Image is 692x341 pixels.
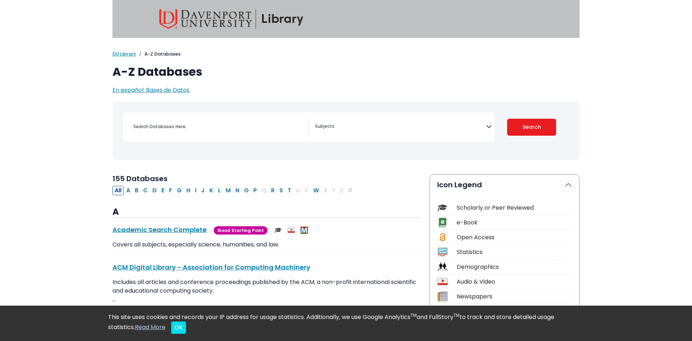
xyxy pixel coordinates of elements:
[159,186,167,195] button: Filter Results E
[457,218,572,227] div: e-Book
[112,240,421,249] p: Covers all subjects, especially science, humanities, and law.
[184,186,192,195] button: Filter Results H
[457,263,572,271] div: Demographics
[112,102,580,160] nav: Search filters
[223,186,233,195] button: Filter Results M
[430,175,579,195] button: Icon Legend
[112,225,207,234] a: Academic Search Complete
[141,186,150,195] button: Filter Results C
[301,227,308,234] img: MeL (Michigan electronic Library)
[507,119,556,136] button: Submit for Search Results
[457,292,572,301] div: Newspapers
[112,51,136,57] a: DU Library
[159,9,303,29] img: Davenport University Library
[136,51,181,58] li: A-Z Databases
[133,186,141,195] button: Filter Results B
[285,186,293,195] button: Filter Results T
[171,322,186,334] button: Close
[112,186,356,194] div: Alpha-list to filter by first letter of database name
[112,186,124,195] button: All
[233,186,241,195] button: Filter Results N
[129,121,309,132] input: Search database by title or keyword
[112,86,190,94] a: En español: Bases de Datos
[124,186,132,195] button: Filter Results A
[288,227,295,234] img: Audio & Video
[457,277,572,286] div: Audio & Video
[438,203,447,213] img: Icon Scholarly or Peer Reviewed
[457,248,572,257] div: Statistics
[112,278,421,304] p: Includes all articles and conference proceedings published by the ACM, a non-profit international...
[251,186,259,195] button: Filter Results P
[438,218,447,227] img: Icon e-Book
[277,186,285,195] button: Filter Results S
[207,186,216,195] button: Filter Results K
[438,262,447,272] img: Icon Demographics
[438,277,447,287] img: Icon Audio & Video
[438,247,447,257] img: Icon Statistics
[216,186,223,195] button: Filter Results L
[112,263,310,272] a: ACM Digital Library - Association for Computing Machinery
[112,174,168,184] span: 155 Databases
[453,312,460,318] sup: TM
[167,186,174,195] button: Filter Results F
[275,227,282,234] img: Scholarly or Peer Reviewed
[269,186,277,195] button: Filter Results R
[175,186,184,195] button: Filter Results G
[315,124,486,130] textarea: Search
[438,232,447,242] img: Icon Open Access
[193,186,199,195] button: Filter Results I
[242,186,251,195] button: Filter Results O
[135,323,165,331] a: Read More
[438,292,447,301] img: Icon Newspapers
[457,233,572,242] div: Open Access
[199,186,207,195] button: Filter Results J
[457,204,572,212] div: Scholarly or Peer Reviewed
[150,186,159,195] button: Filter Results D
[311,186,321,195] button: Filter Results W
[112,51,580,58] nav: breadcrumb
[411,312,417,318] sup: TM
[214,226,267,235] span: Good Starting Point
[112,65,580,79] h1: A-Z Databases
[108,313,584,334] div: This site uses cookies and records your IP address for usage statistics. Additionally, we use Goo...
[112,207,421,218] h3: A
